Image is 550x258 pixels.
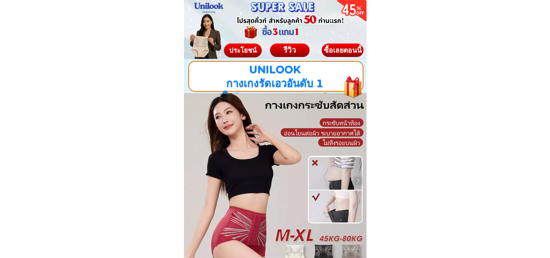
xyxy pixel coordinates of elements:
[222,77,327,103] span: กางเกงรัดเอวอันดับ 1 ใน[PERSON_NAME]
[249,63,300,76] span: UNILOOK
[229,46,257,54] span: ประโยชน์
[270,44,310,56] div: รีวิว
[322,47,363,54] div: ซื้อเลยตอนนี้
[354,176,363,185] img: navigation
